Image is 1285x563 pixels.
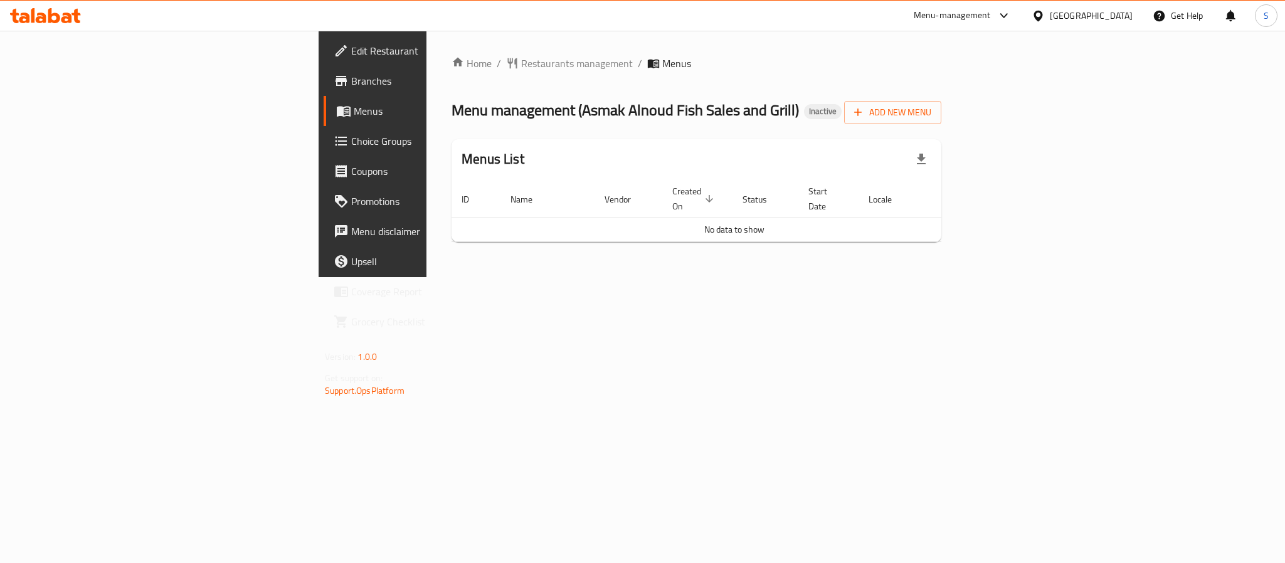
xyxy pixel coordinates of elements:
span: Menus [354,103,523,118]
span: Promotions [351,194,523,209]
a: Branches [324,66,533,96]
a: Coupons [324,156,533,186]
span: Start Date [808,184,843,214]
a: Menu disclaimer [324,216,533,246]
a: Coverage Report [324,276,533,307]
nav: breadcrumb [452,56,941,71]
span: Name [510,192,549,207]
h2: Menus List [462,150,524,169]
span: No data to show [704,221,764,238]
a: Grocery Checklist [324,307,533,337]
span: Branches [351,73,523,88]
table: enhanced table [452,180,1017,242]
span: Menus [662,56,691,71]
span: Locale [869,192,908,207]
a: Menus [324,96,533,126]
a: Support.OpsPlatform [325,382,405,399]
span: Status [743,192,783,207]
div: [GEOGRAPHIC_DATA] [1050,9,1133,23]
span: Choice Groups [351,134,523,149]
span: Coverage Report [351,284,523,299]
span: Menu disclaimer [351,224,523,239]
a: Upsell [324,246,533,276]
span: Coupons [351,164,523,179]
span: ID [462,192,485,207]
span: S [1264,9,1269,23]
span: Restaurants management [521,56,633,71]
span: Inactive [804,106,842,117]
span: Upsell [351,254,523,269]
span: Created On [672,184,717,214]
th: Actions [923,180,1017,218]
span: Menu management ( Asmak Alnoud Fish Sales and Grill ) [452,96,799,124]
span: Vendor [605,192,647,207]
a: Restaurants management [506,56,633,71]
li: / [638,56,642,71]
span: Get support on: [325,370,383,386]
button: Add New Menu [844,101,941,124]
span: Version: [325,349,356,365]
span: 1.0.0 [357,349,377,365]
span: Add New Menu [854,105,931,120]
a: Promotions [324,186,533,216]
span: Edit Restaurant [351,43,523,58]
a: Edit Restaurant [324,36,533,66]
div: Export file [906,144,936,174]
div: Menu-management [914,8,991,23]
a: Choice Groups [324,126,533,156]
span: Grocery Checklist [351,314,523,329]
